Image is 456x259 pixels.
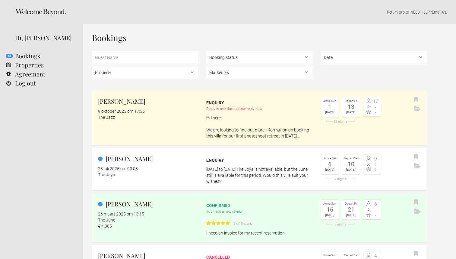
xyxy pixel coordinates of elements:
p: [DATE] to [DATE] The Joya is not available, but the June still is available for this period. Woul... [206,166,312,184]
div: The Jazz [98,114,198,120]
div: 1 [323,104,337,110]
h2: [PERSON_NAME] [98,154,198,163]
button: Bookmark [412,153,420,162]
div: 21 [344,206,358,212]
p: I need an invoice for my recent reservation. [206,230,312,236]
a: [PERSON_NAME] 23 juli 2025 om 00:03 The Joya Enquiry [DATE] to [DATE] The Joya is not available, ... [92,148,427,190]
a: Email us [432,10,446,15]
h1: Bookings [92,33,427,42]
div: Hi, [PERSON_NAME] [15,33,74,42]
div: Arrive Sun [323,253,337,258]
div: [DATE] [323,110,337,115]
div: Reply is overdue - please reply now [206,106,312,112]
button: Bookmark [412,250,420,259]
flynt-date-display: 23 juli 2025 om 00:03 [98,166,138,171]
div: 10 [344,161,358,167]
span: - [372,213,379,218]
div: [DATE] [344,212,358,218]
div: 16 [323,206,337,212]
select: , , [92,66,198,79]
div: confirmed [206,202,312,209]
h2: [PERSON_NAME] [98,97,198,106]
div: Arrive Sun [323,201,337,206]
span: 5 of 5 stars [231,221,252,227]
div: Arrive Sat [323,156,337,161]
div: Depart Fri [344,201,358,206]
span: - [372,110,379,115]
span: - [372,105,379,110]
div: The Joya [98,172,198,178]
div: 13 [344,104,358,110]
flynt-notification-badge: 10 [6,54,13,58]
span: 1 [372,167,379,172]
flynt-date-display: 9 oktober 2025 om 17:56 [98,109,145,114]
div: [DATE] [344,110,358,115]
div: Depart Fri [344,99,358,104]
div: [DATE] [323,167,337,173]
span: - [372,208,379,212]
div: Depart Sat [344,253,358,258]
div: 5 nights [321,223,360,226]
select: , , [206,51,312,63]
div: 4 nights [321,177,360,181]
button: Archive [412,207,422,216]
a: Return to site [387,10,409,15]
span: 10 [372,99,379,104]
div: [DATE] [344,167,358,173]
p: | NEED HELP? . [92,9,447,15]
select: , [321,51,427,63]
span: 6 [372,202,379,207]
a: [PERSON_NAME] 26 maart 2025 om 13:15 The June € 4.305 confirmed You have a new review 5 of 5 star... [92,193,427,242]
div: 6 [323,161,337,167]
span: 9 [372,157,379,161]
button: Bookmark [412,198,420,207]
p: Hi there, We are looking to find out more information on booking this villa for our first photosh... [206,115,312,139]
div: Enquiry [206,100,312,106]
div: The June [98,217,198,223]
span: 1 [372,162,379,167]
flynt-currency: € 4.305 [98,224,112,228]
select: , , , [206,66,312,79]
button: Archive [412,104,422,113]
div: 12 nights [321,120,360,123]
flynt-date-display: 26 maart 2025 om 13:15 [98,212,144,216]
div: Arrive Sun [323,99,337,104]
button: Bookmark [412,95,420,104]
div: Depart Wed [344,156,358,161]
div: [DATE] [323,212,337,218]
div: You have a new review [206,209,312,227]
span: 4 [372,254,379,258]
input: Guest Name [92,51,198,63]
button: Archive [412,162,422,171]
h2: [PERSON_NAME] [98,199,198,209]
a: [PERSON_NAME] 9 oktober 2025 om 17:56 The Jazz Enquiry Reply is overdue - please reply now Hi the... [92,91,427,145]
div: Enquiry [206,157,312,163]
